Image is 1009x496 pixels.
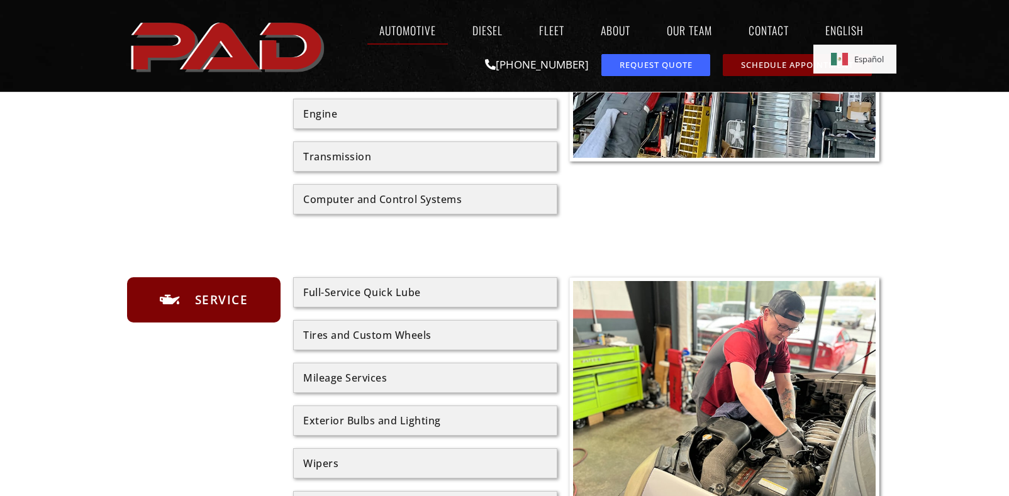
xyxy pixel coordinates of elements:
div: Mileage Services [303,373,547,383]
a: [PHONE_NUMBER] [485,57,589,72]
span: Request Quote [620,61,693,69]
nav: Menu [331,16,882,45]
div: Transmission [303,152,547,162]
a: About [589,16,642,45]
a: pro automotive and diesel home page [127,12,331,80]
a: Our Team [655,16,724,45]
a: Diesel [460,16,515,45]
div: Computer and Control Systems [303,194,547,204]
div: Exterior Bulbs and Lighting [303,416,547,426]
div: Full-Service Quick Lube [303,287,547,297]
a: Automotive [367,16,448,45]
a: schedule repair or service appointment [723,54,872,76]
div: Tires and Custom Wheels [303,330,547,340]
a: request a service or repair quote [601,54,710,76]
img: The image shows the word "PAD" in bold, red, uppercase letters with a slight shadow effect. [127,12,331,80]
a: Contact [737,16,801,45]
span: Schedule Appointment [741,61,854,69]
a: Español [813,45,896,74]
a: English [813,16,882,45]
ul: English [813,45,896,74]
div: Engine [303,109,547,119]
div: Wipers [303,458,547,468]
span: Service [192,290,248,310]
a: Fleet [527,16,576,45]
